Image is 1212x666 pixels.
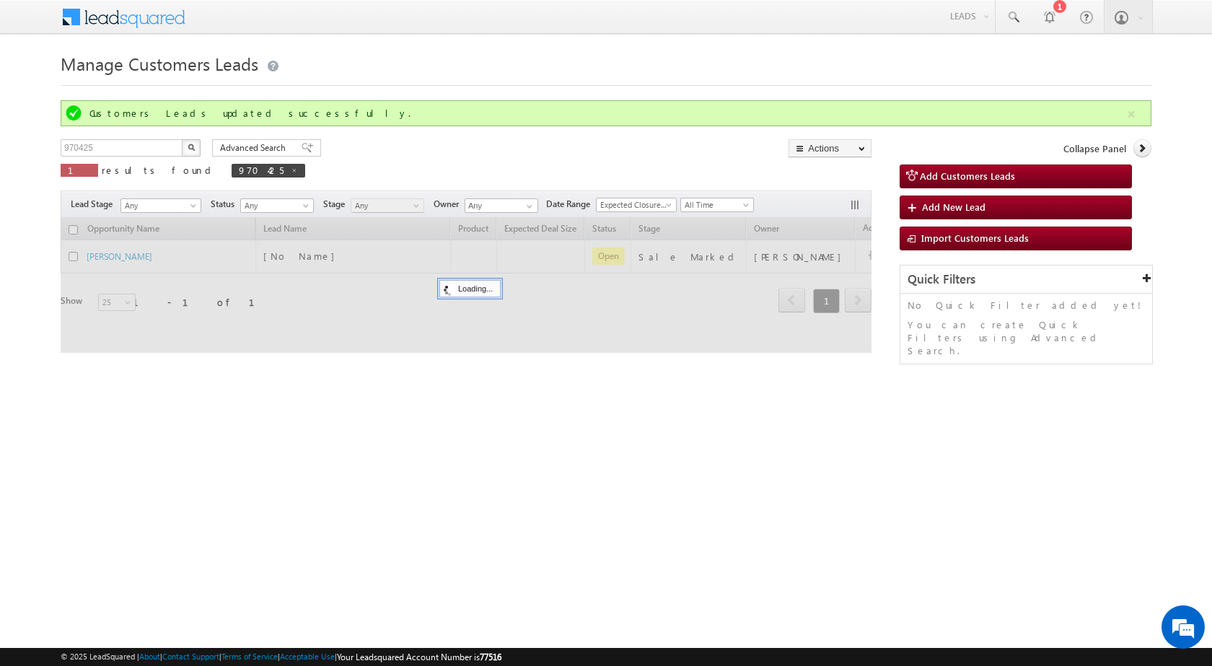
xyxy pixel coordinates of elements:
a: Any [240,198,314,213]
div: Quick Filters [900,266,1152,294]
span: Any [241,199,309,212]
a: About [139,652,160,661]
span: © 2025 LeadSquared | | | | | [61,650,501,664]
div: Customers Leads updated successfully. [89,107,1125,120]
span: 970425 [239,164,284,176]
span: Any [121,199,196,212]
span: Date Range [546,198,596,211]
p: You can create Quick Filters using Advanced Search. [908,318,1145,357]
div: Chat with us now [75,76,242,95]
a: Any [351,198,424,213]
em: Start Chat [196,444,262,464]
a: Show All Items [519,199,537,214]
span: Lead Stage [71,198,118,211]
div: Loading... [439,280,501,297]
span: Stage [323,198,351,211]
img: d_60004797649_company_0_60004797649 [25,76,61,95]
span: Import Customers Leads [921,232,1029,244]
textarea: Type your message and hit 'Enter' [19,133,263,432]
span: Your Leadsquared Account Number is [337,652,501,662]
span: Advanced Search [220,141,290,154]
input: Type to Search [465,198,538,213]
a: Terms of Service [221,652,278,661]
span: Manage Customers Leads [61,52,258,75]
span: 77516 [480,652,501,662]
div: Minimize live chat window [237,7,271,42]
a: Acceptable Use [280,652,335,661]
span: All Time [681,198,750,211]
p: No Quick Filter added yet! [908,299,1145,312]
span: Add Customers Leads [920,170,1015,182]
button: Actions [789,139,871,157]
a: Contact Support [162,652,219,661]
span: Owner [434,198,465,211]
span: Add New Lead [922,201,985,213]
span: Any [351,199,420,212]
a: All Time [680,198,754,212]
span: results found [102,164,216,176]
span: 1 [68,164,91,176]
a: Any [120,198,201,213]
span: Status [211,198,240,211]
img: Search [188,144,195,151]
a: Expected Closure Date [596,198,677,212]
span: Collapse Panel [1063,142,1126,155]
span: Expected Closure Date [597,198,672,211]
